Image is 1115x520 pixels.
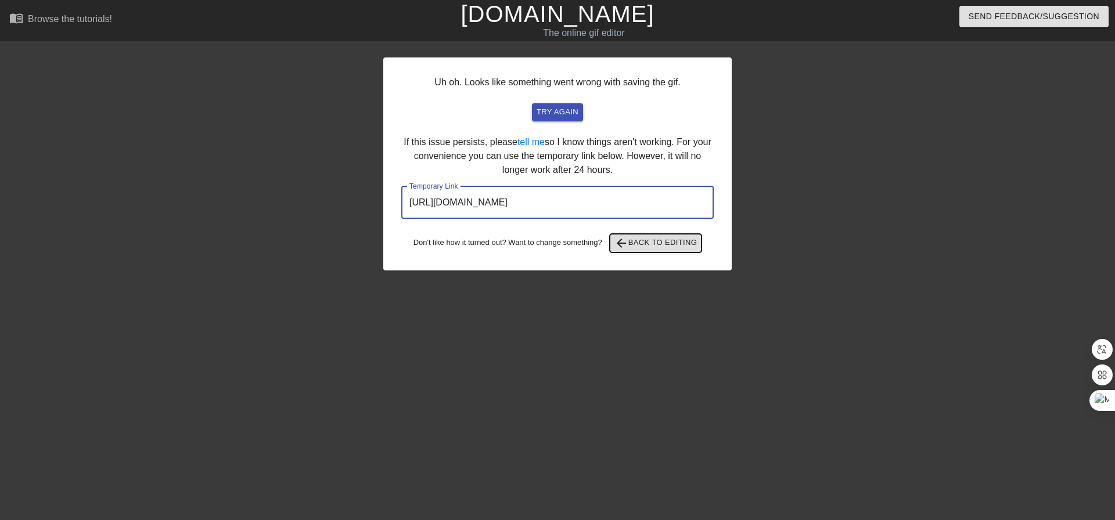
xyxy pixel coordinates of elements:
div: Uh oh. Looks like something went wrong with saving the gif. If this issue persists, please so I k... [383,57,732,270]
input: bare [401,186,714,219]
span: Back to Editing [614,236,697,250]
span: arrow_back [614,236,628,250]
a: tell me [517,137,545,147]
div: Browse the tutorials! [28,14,112,24]
span: Send Feedback/Suggestion [969,9,1099,24]
span: menu_book [9,11,23,25]
div: The online gif editor [377,26,790,40]
span: try again [537,106,578,119]
div: Don't like how it turned out? Want to change something? [401,234,714,252]
a: [DOMAIN_NAME] [461,1,654,27]
button: Back to Editing [610,234,702,252]
button: try again [532,103,583,121]
button: Send Feedback/Suggestion [959,6,1109,27]
a: Browse the tutorials! [9,11,112,29]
